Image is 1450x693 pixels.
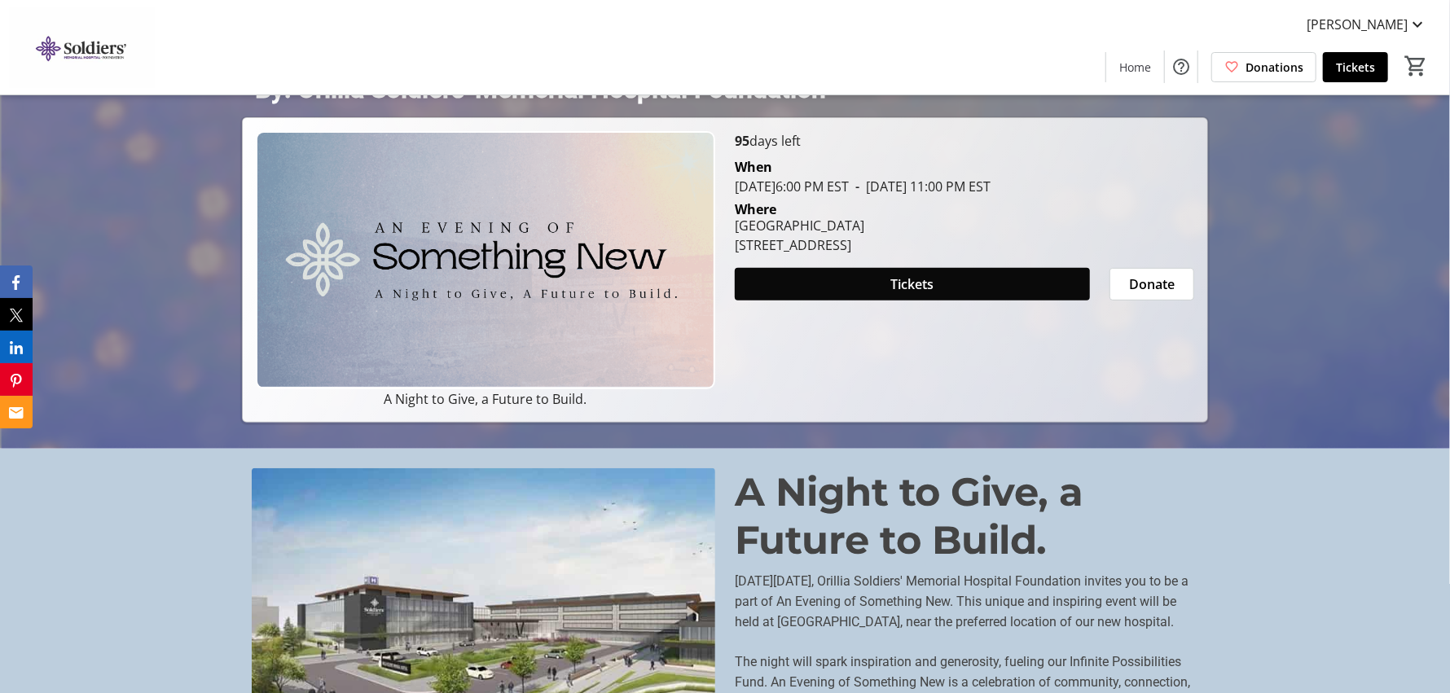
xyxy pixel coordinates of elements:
[735,178,849,195] span: [DATE] 6:00 PM EST
[256,131,715,389] img: Campaign CTA Media Photo
[1165,50,1197,83] button: Help
[735,235,864,255] div: [STREET_ADDRESS]
[1211,52,1316,82] a: Donations
[735,468,1083,564] span: A Night to Give, a Future to Build.
[1106,52,1164,82] a: Home
[256,389,715,409] p: A Night to Give, a Future to Build.
[1109,268,1194,300] button: Donate
[735,216,864,235] div: [GEOGRAPHIC_DATA]
[735,203,776,216] div: Where
[735,573,1189,629] span: [DATE][DATE], Orillia Soldiers' Memorial Hospital Foundation invites you to be a part of An Eveni...
[1323,52,1388,82] a: Tickets
[735,268,1090,300] button: Tickets
[1307,15,1408,34] span: [PERSON_NAME]
[849,178,991,195] span: [DATE] 11:00 PM EST
[1129,274,1175,294] span: Donate
[849,178,866,195] span: -
[1336,59,1375,76] span: Tickets
[891,274,934,294] span: Tickets
[735,157,772,177] div: When
[1294,11,1440,37] button: [PERSON_NAME]
[735,132,749,150] span: 95
[1401,51,1430,81] button: Cart
[1119,59,1151,76] span: Home
[735,131,1194,151] p: days left
[1246,59,1303,76] span: Donations
[10,7,155,88] img: Orillia Soldiers' Memorial Hospital Foundation's Logo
